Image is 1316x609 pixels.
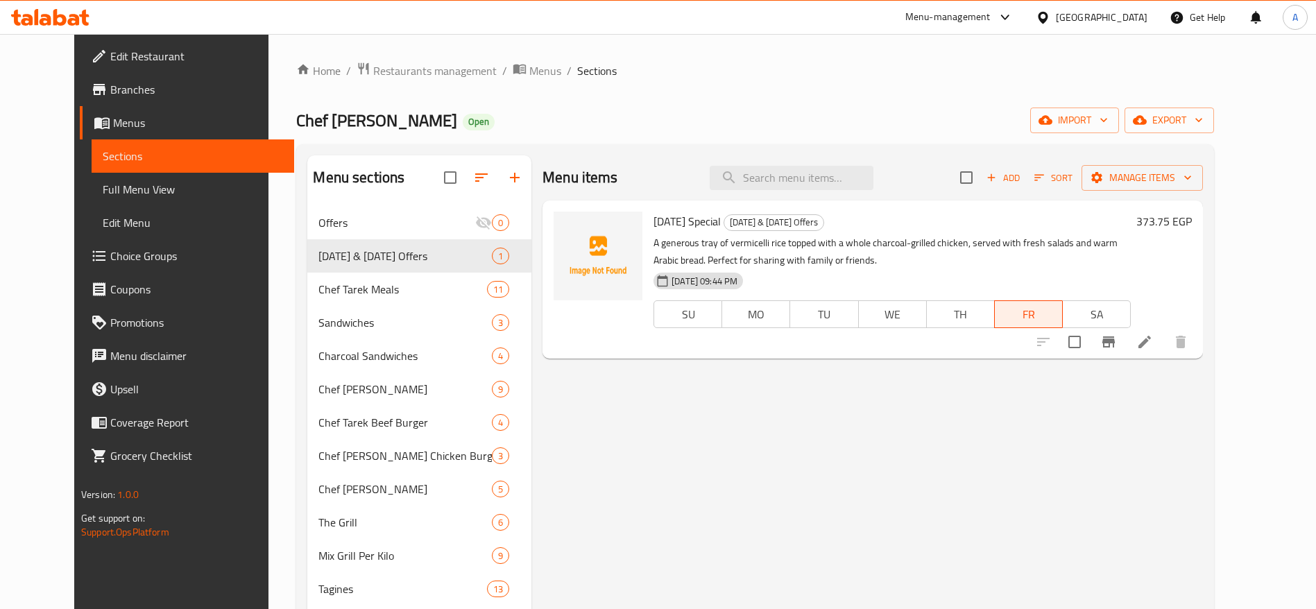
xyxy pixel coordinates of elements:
span: Sort sections [465,161,498,194]
span: [DATE] & [DATE] Offers [318,248,492,264]
div: Sandwiches3 [307,306,531,339]
button: SU [653,300,722,328]
div: items [492,514,509,531]
a: Branches [80,73,294,106]
a: Choice Groups [80,239,294,273]
a: Home [296,62,341,79]
span: export [1136,112,1203,129]
a: Grocery Checklist [80,439,294,472]
div: items [492,314,509,331]
span: 4 [493,350,509,363]
div: Chef [PERSON_NAME]9 [307,372,531,406]
span: 0 [493,216,509,230]
span: [DATE] & [DATE] Offers [724,214,823,230]
div: Offers0 [307,206,531,239]
a: Restaurants management [357,62,497,80]
span: Sections [577,62,617,79]
div: items [492,447,509,464]
button: FR [994,300,1063,328]
span: Sandwiches [318,314,492,331]
span: Get support on: [81,509,145,527]
div: Chef Tarek Trays [318,481,492,497]
div: The Grill6 [307,506,531,539]
button: TH [926,300,995,328]
a: Edit Menu [92,206,294,239]
button: import [1030,108,1119,133]
button: WE [858,300,927,328]
span: Charcoal Sandwiches [318,348,492,364]
h6: 373.75 EGP [1136,212,1192,231]
a: Menu disclaimer [80,339,294,372]
span: Promotions [110,314,283,331]
span: FR [1000,304,1057,325]
span: Chef [PERSON_NAME] [318,481,492,497]
span: Coverage Report [110,414,283,431]
span: SU [660,304,717,325]
a: Menus [80,106,294,139]
div: Tuesday & Friday Offers [318,248,492,264]
a: Coupons [80,273,294,306]
div: items [492,547,509,564]
span: [DATE] Special [653,211,721,232]
div: items [492,248,509,264]
div: Menu-management [905,9,991,26]
span: 11 [488,283,509,296]
button: Branch-specific-item [1092,325,1125,359]
span: Grocery Checklist [110,447,283,464]
div: Tagines13 [307,572,531,606]
span: Select all sections [436,163,465,192]
span: Add [984,170,1022,186]
span: Chef [PERSON_NAME] Chicken Burger [318,447,492,464]
span: Full Menu View [103,181,283,198]
div: Chef [PERSON_NAME]5 [307,472,531,506]
a: Promotions [80,306,294,339]
button: MO [721,300,790,328]
span: TU [796,304,853,325]
span: 1 [493,250,509,263]
span: 3 [493,449,509,463]
div: items [492,214,509,231]
span: Coupons [110,281,283,298]
a: Support.OpsPlatform [81,523,169,541]
span: SA [1068,304,1125,325]
span: Edit Menu [103,214,283,231]
div: items [492,481,509,497]
button: Sort [1031,167,1076,189]
span: Sort [1034,170,1073,186]
div: Tuesday & Friday Offers [724,214,824,231]
span: The Grill [318,514,492,531]
span: Sort items [1025,167,1082,189]
span: Tagines [318,581,486,597]
div: items [492,381,509,397]
button: Add [981,167,1025,189]
a: Sections [92,139,294,173]
img: Friday Special [554,212,642,300]
button: TU [789,300,858,328]
a: Full Menu View [92,173,294,206]
button: delete [1164,325,1197,359]
span: Choice Groups [110,248,283,264]
div: Chef [PERSON_NAME] Chicken Burger3 [307,439,531,472]
div: [DATE] & [DATE] Offers1 [307,239,531,273]
span: Menus [529,62,561,79]
span: Branches [110,81,283,98]
span: Chef Tarek Meals [318,281,486,298]
span: Menu disclaimer [110,348,283,364]
button: Add section [498,161,531,194]
div: items [487,281,509,298]
div: Mix Grill Per Kilo9 [307,539,531,572]
div: Chef Tarek Beef Burger4 [307,406,531,439]
p: A generous tray of vermicelli rice topped with a whole charcoal-grilled chicken, served with fres... [653,234,1131,269]
div: Chef Tarek Hawawshi [318,381,492,397]
div: Charcoal Sandwiches4 [307,339,531,372]
span: Version: [81,486,115,504]
span: Mix Grill Per Kilo [318,547,492,564]
a: Edit menu item [1136,334,1153,350]
span: Chef [PERSON_NAME] [318,381,492,397]
span: Add item [981,167,1025,189]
